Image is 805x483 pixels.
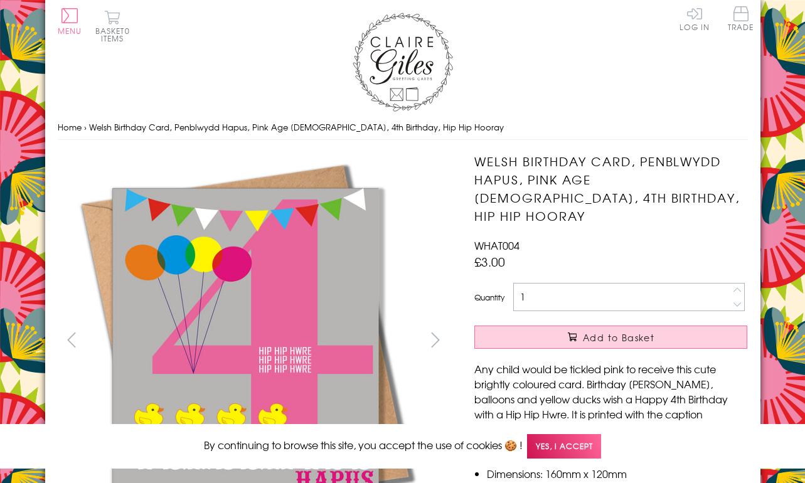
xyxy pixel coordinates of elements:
[487,466,747,481] li: Dimensions: 160mm x 120mm
[58,115,748,141] nav: breadcrumbs
[58,25,82,36] span: Menu
[89,121,504,133] span: Welsh Birthday Card, Penblwydd Hapus, Pink Age [DEMOGRAPHIC_DATA], 4th Birthday, Hip Hip Hooray
[58,121,82,133] a: Home
[84,121,87,133] span: ›
[95,10,130,42] button: Basket0 items
[583,331,654,344] span: Add to Basket
[527,434,601,459] span: Yes, I accept
[474,238,520,253] span: WHAT004
[474,361,747,452] p: Any child would be tickled pink to receive this cute brightly coloured card. Birthday [PERSON_NAM...
[474,253,505,270] span: £3.00
[58,326,86,354] button: prev
[474,326,747,349] button: Add to Basket
[421,326,449,354] button: next
[58,8,82,34] button: Menu
[474,292,504,303] label: Quantity
[474,152,747,225] h1: Welsh Birthday Card, Penblwydd Hapus, Pink Age [DEMOGRAPHIC_DATA], 4th Birthday, Hip Hip Hooray
[728,6,754,31] span: Trade
[728,6,754,33] a: Trade
[101,25,130,44] span: 0 items
[680,6,710,31] a: Log In
[353,13,453,112] img: Claire Giles Greetings Cards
